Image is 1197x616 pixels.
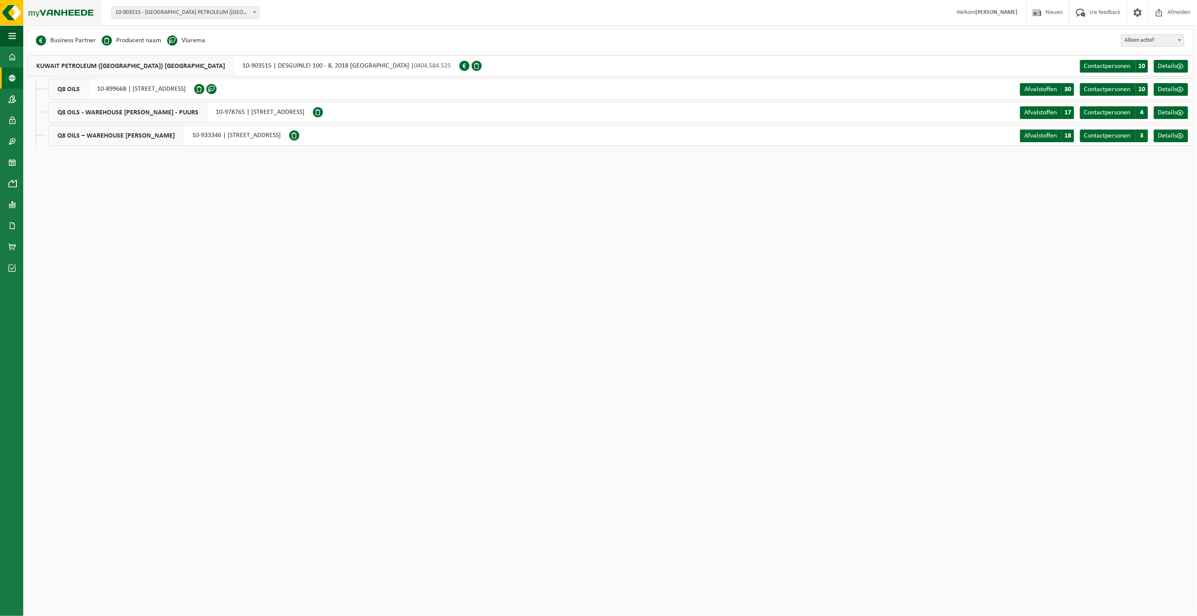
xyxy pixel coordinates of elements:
[49,125,289,146] div: 10-933346 | [STREET_ADDRESS]
[111,6,259,19] span: 10-903515 - KUWAIT PETROLEUM (BELGIUM) NV - ANTWERPEN
[1135,83,1148,96] span: 10
[1135,106,1148,119] span: 4
[1024,109,1057,116] span: Afvalstoffen
[102,34,161,47] li: Producent naam
[1084,63,1131,70] span: Contactpersonen
[1158,132,1177,139] span: Details
[1154,60,1188,73] a: Details
[28,56,234,76] span: KUWAIT PETROLEUM ([GEOGRAPHIC_DATA]) [GEOGRAPHIC_DATA]
[49,78,194,100] div: 10-899668 | [STREET_ADDRESS]
[1121,35,1184,46] span: Alleen actief
[36,34,96,47] li: Business Partner
[1020,83,1074,96] a: Afvalstoffen 30
[1080,130,1148,142] a: Contactpersonen 3
[1080,106,1148,119] a: Contactpersonen 4
[27,55,459,76] div: 10-903515 | DESGUINLEI 100 - 8, 2018 [GEOGRAPHIC_DATA] |
[1084,109,1131,116] span: Contactpersonen
[167,34,205,47] li: Vlarema
[975,9,1018,16] strong: [PERSON_NAME]
[49,125,184,146] span: Q8 OILS – WAREHOUSE [PERSON_NAME]
[1135,130,1148,142] span: 3
[1154,83,1188,96] a: Details
[49,79,89,99] span: Q8 OILS
[1080,83,1148,96] a: Contactpersonen 10
[414,62,451,69] span: 0404.584.525
[1158,86,1177,93] span: Details
[1061,106,1074,119] span: 17
[1061,130,1074,142] span: 18
[1084,132,1131,139] span: Contactpersonen
[49,102,207,122] span: Q8 OILS - WAREHOUSE [PERSON_NAME] - PUURS
[49,102,313,123] div: 10-978765 | [STREET_ADDRESS]
[1154,130,1188,142] a: Details
[1080,60,1148,73] a: Contactpersonen 10
[1084,86,1131,93] span: Contactpersonen
[1121,34,1184,47] span: Alleen actief
[1024,86,1057,93] span: Afvalstoffen
[1024,132,1057,139] span: Afvalstoffen
[1061,83,1074,96] span: 30
[112,7,259,19] span: 10-903515 - KUWAIT PETROLEUM (BELGIUM) NV - ANTWERPEN
[1154,106,1188,119] a: Details
[1158,63,1177,70] span: Details
[1020,106,1074,119] a: Afvalstoffen 17
[1158,109,1177,116] span: Details
[1135,60,1148,73] span: 10
[1020,130,1074,142] a: Afvalstoffen 18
